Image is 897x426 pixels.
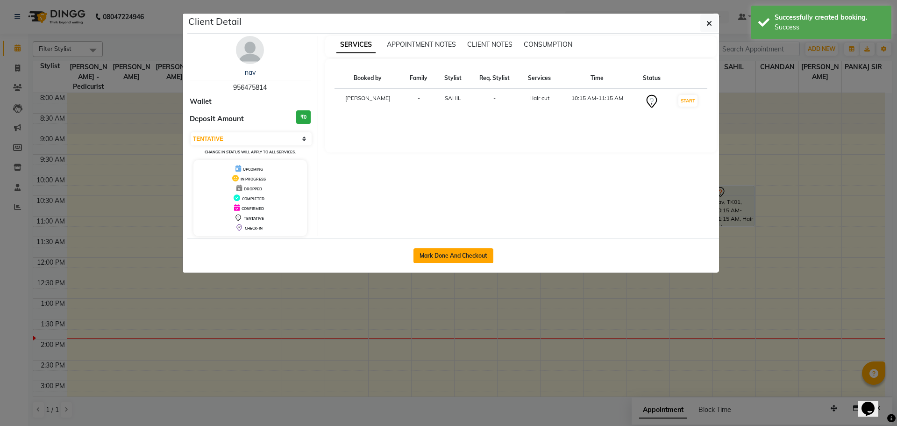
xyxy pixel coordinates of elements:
[335,68,402,88] th: Booked by
[205,150,296,154] small: Change in status will apply to all services.
[336,36,376,53] span: SERVICES
[678,95,698,107] button: START
[524,40,572,49] span: CONSUMPTION
[296,110,311,124] h3: ₹0
[242,206,264,211] span: CONFIRMED
[775,13,884,22] div: Successfully created booking.
[387,40,456,49] span: APPOINTMENT NOTES
[245,68,256,77] a: nav
[245,226,263,231] span: CHECK-IN
[233,83,267,92] span: 956475814
[467,40,513,49] span: CLIENT NOTES
[242,196,264,201] span: COMPLETED
[560,88,634,115] td: 10:15 AM-11:15 AM
[401,88,436,115] td: -
[190,114,244,124] span: Deposit Amount
[244,216,264,221] span: TENTATIVE
[190,96,212,107] span: Wallet
[436,68,470,88] th: Stylist
[634,68,669,88] th: Status
[413,248,493,263] button: Mark Done And Checkout
[858,389,888,417] iframe: chat widget
[470,88,519,115] td: -
[560,68,634,88] th: Time
[445,94,461,101] span: SAHIL
[244,187,262,191] span: DROPPED
[519,68,560,88] th: Services
[775,22,884,32] div: Success
[236,36,264,64] img: avatar
[188,14,242,29] h5: Client Detail
[241,177,266,181] span: IN PROGRESS
[470,68,519,88] th: Req. Stylist
[243,167,263,172] span: UPCOMING
[335,88,402,115] td: [PERSON_NAME]
[525,94,554,102] div: Hair cut
[401,68,436,88] th: Family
